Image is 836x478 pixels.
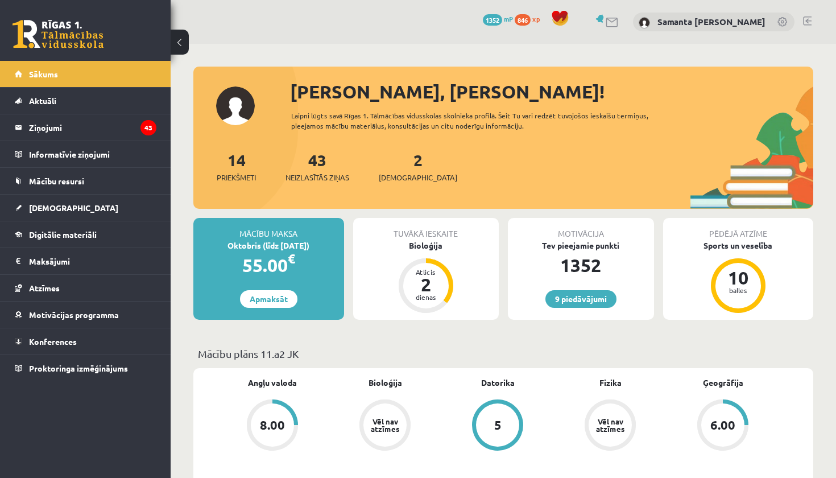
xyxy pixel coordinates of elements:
a: Mācību resursi [15,168,156,194]
i: 43 [140,120,156,135]
a: 9 piedāvājumi [545,290,616,308]
a: Samanta [PERSON_NAME] [657,16,765,27]
a: Konferences [15,328,156,355]
span: Priekšmeti [217,172,256,183]
a: Angļu valoda [248,377,297,389]
div: Bioloģija [353,240,499,252]
div: Tev pieejamie punkti [508,240,654,252]
a: [DEMOGRAPHIC_DATA] [15,195,156,221]
span: Neizlasītās ziņas [285,172,349,183]
div: Vēl nav atzīmes [594,418,626,432]
a: Sākums [15,61,156,87]
a: Digitālie materiāli [15,221,156,248]
div: Oktobris (līdz [DATE]) [193,240,344,252]
span: Sākums [29,69,58,79]
a: Informatīvie ziņojumi [15,141,156,167]
a: 846 xp [515,14,545,23]
div: 10 [721,269,755,287]
div: Motivācija [508,218,654,240]
span: Konferences [29,336,77,347]
a: Apmaksāt [240,290,297,308]
span: Digitālie materiāli [29,229,97,240]
a: 8.00 [216,399,329,453]
legend: Informatīvie ziņojumi [29,141,156,167]
a: 5 [441,399,554,453]
a: 2[DEMOGRAPHIC_DATA] [379,150,457,183]
a: Ziņojumi43 [15,114,156,141]
div: Laipni lūgts savā Rīgas 1. Tālmācības vidusskolas skolnieka profilā. Šeit Tu vari redzēt tuvojošo... [291,110,663,131]
div: 1352 [508,252,654,279]
a: Sports un veselība 10 balles [663,240,814,315]
div: Pēdējā atzīme [663,218,814,240]
a: Maksājumi [15,248,156,274]
a: Fizika [599,377,622,389]
a: Datorika [481,377,515,389]
a: Vēl nav atzīmes [329,399,441,453]
div: 8.00 [260,419,285,431]
a: 1352 mP [483,14,513,23]
span: 1352 [483,14,502,26]
div: dienas [409,294,443,300]
legend: Ziņojumi [29,114,156,141]
span: Proktoringa izmēģinājums [29,363,128,373]
span: [DEMOGRAPHIC_DATA] [29,203,118,213]
span: 846 [515,14,531,26]
span: € [288,250,295,267]
div: 6.00 [710,419,735,431]
a: 14Priekšmeti [217,150,256,183]
a: Atzīmes [15,275,156,301]
a: Bioloģija [369,377,402,389]
legend: Maksājumi [29,248,156,274]
div: 2 [409,275,443,294]
a: Motivācijas programma [15,302,156,328]
a: Rīgas 1. Tālmācības vidusskola [13,20,104,48]
span: mP [504,14,513,23]
div: Tuvākā ieskaite [353,218,499,240]
a: Proktoringa izmēģinājums [15,355,156,381]
a: Aktuāli [15,88,156,114]
div: Mācību maksa [193,218,344,240]
div: balles [721,287,755,294]
a: Bioloģija Atlicis 2 dienas [353,240,499,315]
div: Sports un veselība [663,240,814,252]
a: Ģeogrāfija [703,377,743,389]
span: Atzīmes [29,283,60,293]
a: Vēl nav atzīmes [554,399,667,453]
div: 55.00 [193,252,344,279]
span: Mācību resursi [29,176,84,186]
div: Vēl nav atzīmes [369,418,401,432]
span: Aktuāli [29,96,56,106]
span: xp [532,14,540,23]
div: [PERSON_NAME], [PERSON_NAME]! [290,78,813,105]
img: Samanta Estere Voitova [639,17,650,28]
a: 43Neizlasītās ziņas [285,150,349,183]
span: Motivācijas programma [29,310,119,320]
div: Atlicis [409,269,443,275]
div: 5 [494,419,502,431]
a: 6.00 [667,399,779,453]
p: Mācību plāns 11.a2 JK [198,346,809,361]
span: [DEMOGRAPHIC_DATA] [379,172,457,183]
